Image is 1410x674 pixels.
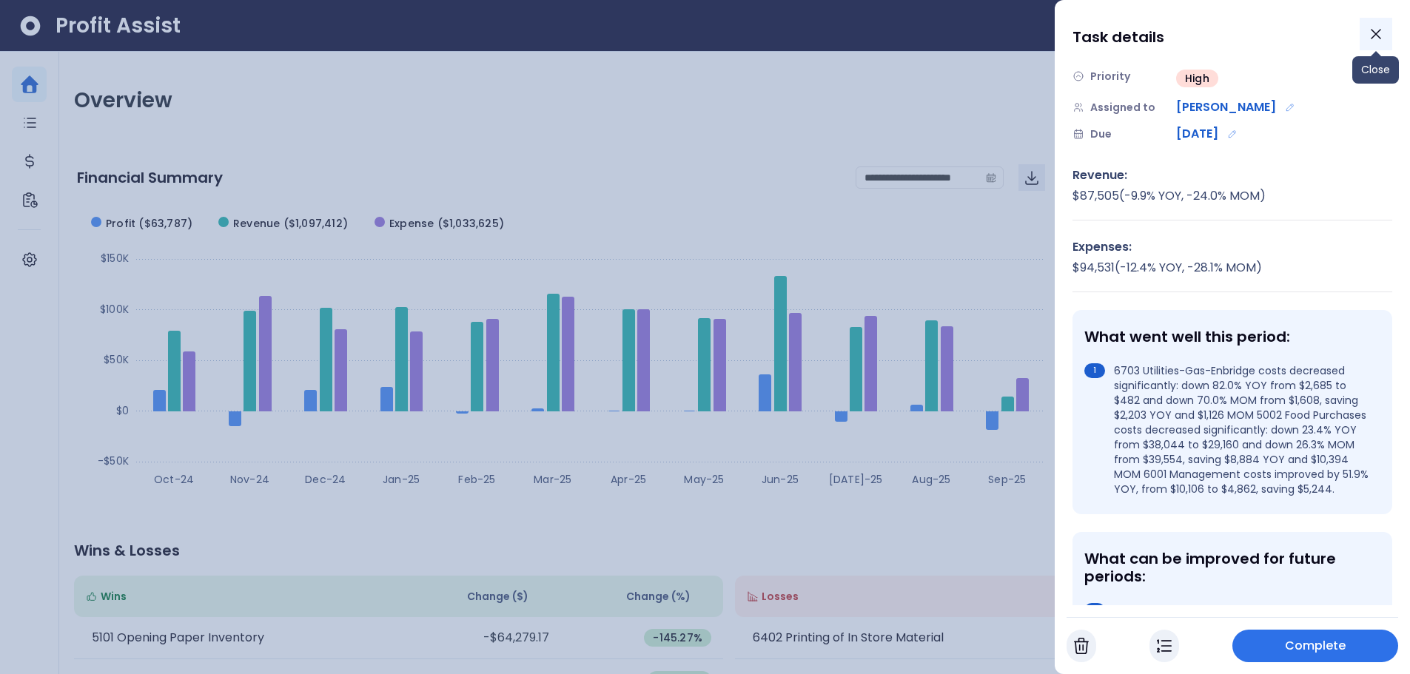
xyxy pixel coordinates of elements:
div: Revenue: [1072,166,1392,184]
div: What went well this period: [1084,328,1374,346]
div: $ 87,505 ( -9.9 % YOY, -24.0 % MOM) [1072,187,1392,205]
span: Complete [1285,637,1346,655]
div: Close [1352,56,1399,84]
li: 6703 Utilities-Gas-Enbridge costs decreased significantly: down 82.0% YOY from $2,685 to $482 and... [1084,363,1374,496]
span: Due [1090,127,1112,142]
span: Assigned to [1090,100,1155,115]
div: Expenses: [1072,238,1392,256]
span: Priority [1090,69,1130,84]
button: Edit due date [1224,126,1241,142]
img: In Progress [1157,637,1172,655]
img: Cancel Task [1074,637,1089,655]
span: [PERSON_NAME] [1176,98,1276,116]
span: High [1185,71,1209,86]
span: [DATE] [1176,125,1218,143]
button: Complete [1232,630,1398,662]
button: Close [1360,18,1392,50]
button: Edit assignment [1282,99,1298,115]
div: What can be improved for future periods: [1084,550,1374,585]
div: $ 94,531 ( -12.4 % YOY, -28.1 % MOM) [1072,259,1392,277]
h1: Task details [1072,24,1164,50]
